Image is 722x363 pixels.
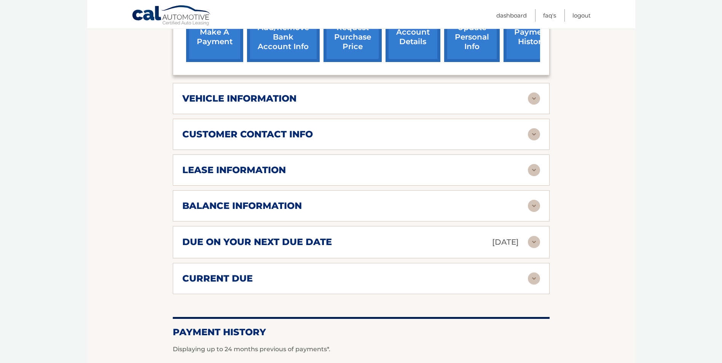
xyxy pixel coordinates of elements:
h2: balance information [182,200,302,212]
a: FAQ's [543,9,556,22]
a: Logout [572,9,591,22]
p: Displaying up to 24 months previous of payments*. [173,345,550,354]
a: request purchase price [324,12,382,62]
img: accordion-rest.svg [528,200,540,212]
a: Cal Automotive [132,5,212,27]
img: accordion-rest.svg [528,236,540,248]
a: Dashboard [496,9,527,22]
a: Add/Remove bank account info [247,12,320,62]
a: payment history [504,12,561,62]
h2: current due [182,273,253,284]
a: account details [386,12,440,62]
img: accordion-rest.svg [528,128,540,140]
h2: customer contact info [182,129,313,140]
a: update personal info [444,12,500,62]
h2: vehicle information [182,93,296,104]
h2: Payment History [173,326,550,338]
img: accordion-rest.svg [528,272,540,285]
img: accordion-rest.svg [528,92,540,105]
h2: due on your next due date [182,236,332,248]
img: accordion-rest.svg [528,164,540,176]
h2: lease information [182,164,286,176]
p: [DATE] [492,236,519,249]
a: make a payment [186,12,243,62]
